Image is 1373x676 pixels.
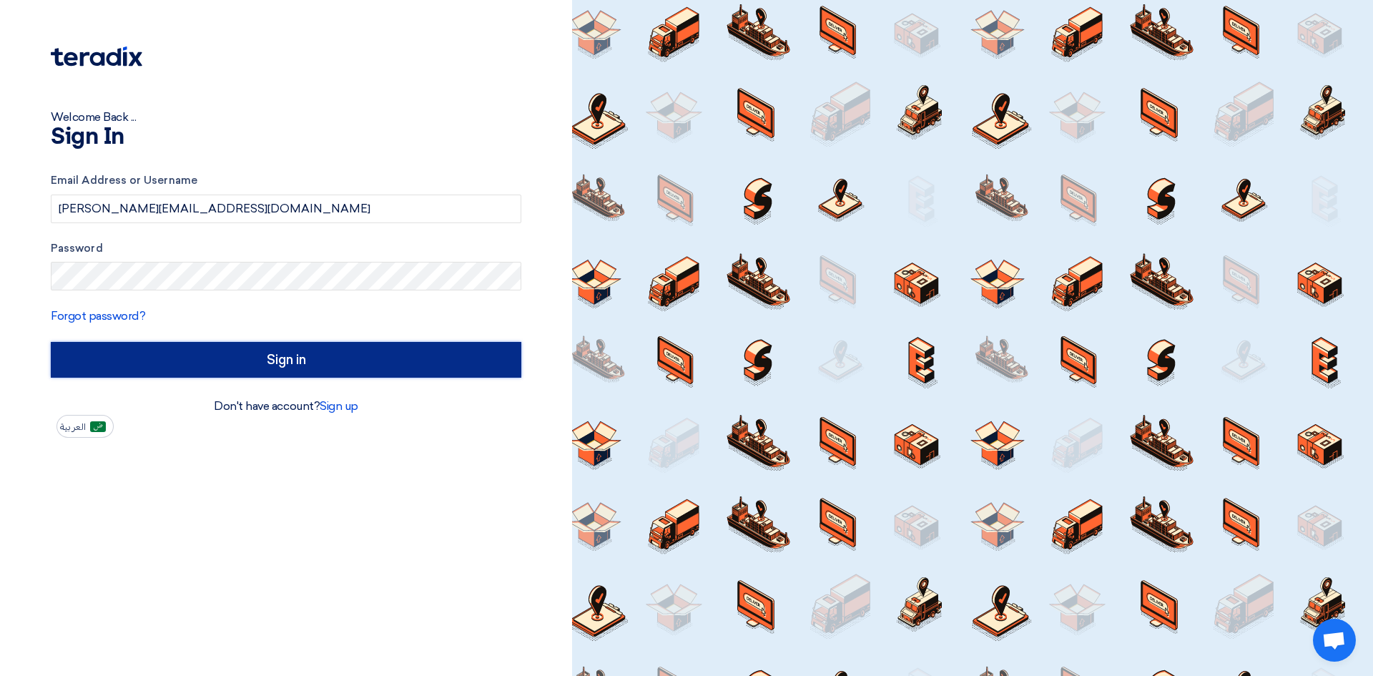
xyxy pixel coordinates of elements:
[51,195,521,223] input: Enter your business email or username
[51,240,521,257] label: Password
[90,421,106,432] img: ar-AR.png
[51,109,521,126] div: Welcome Back ...
[51,342,521,378] input: Sign in
[51,46,142,67] img: Teradix logo
[320,399,358,413] a: Sign up
[51,309,145,323] a: Forgot password?
[56,415,114,438] button: العربية
[60,422,86,432] span: العربية
[1313,619,1356,662] a: Open chat
[51,126,521,149] h1: Sign In
[51,398,521,415] div: Don't have account?
[51,172,521,189] label: Email Address or Username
